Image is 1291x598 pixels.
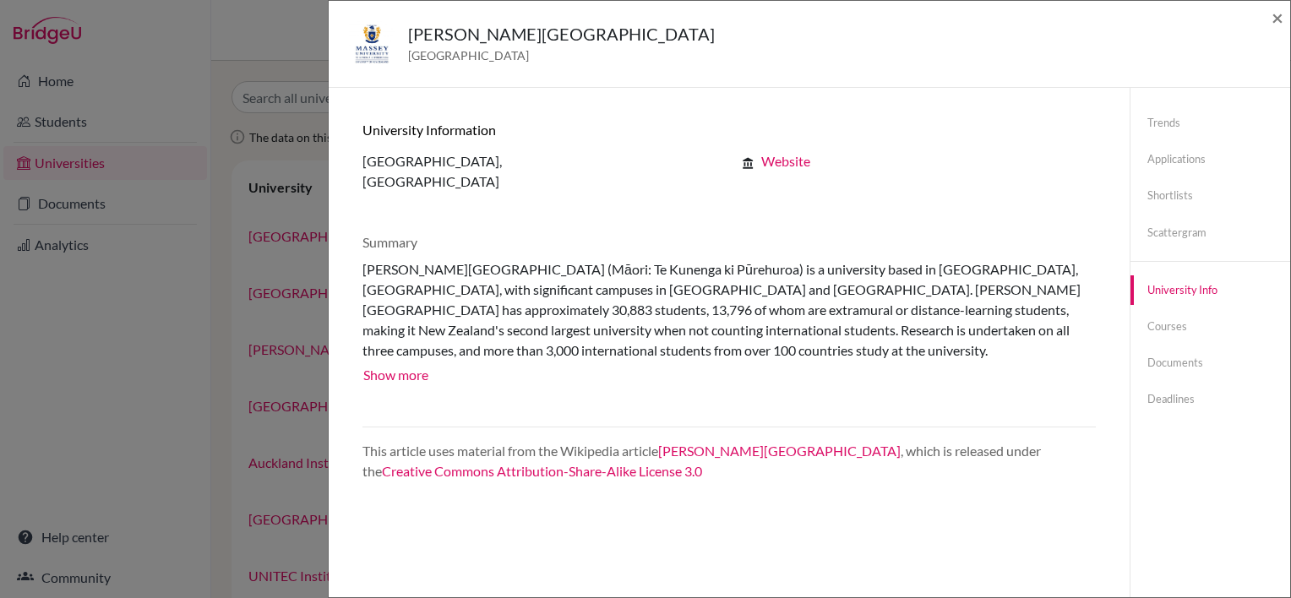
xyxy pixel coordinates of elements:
a: Applications [1130,144,1290,174]
p: Summary [362,232,1096,253]
p: [GEOGRAPHIC_DATA] [362,171,716,192]
a: [PERSON_NAME][GEOGRAPHIC_DATA] [658,443,901,459]
button: Close [1272,8,1283,28]
h6: University information [362,122,1096,138]
a: Website [761,153,810,169]
h5: [PERSON_NAME][GEOGRAPHIC_DATA] [408,21,715,46]
a: Deadlines [1130,384,1290,414]
a: Documents [1130,348,1290,378]
a: Creative Commons Attribution-Share-Alike License 3.0 [382,463,702,479]
img: nz_mas__vt_cy2t.jpeg [349,21,395,67]
a: Courses [1130,312,1290,341]
span: × [1272,5,1283,30]
a: Scattergram [1130,218,1290,247]
button: Show more [362,361,429,386]
a: Trends [1130,108,1290,138]
a: University info [1130,275,1290,305]
div: This article uses material from the Wikipedia article , which is released under the [350,441,1109,481]
a: Shortlists [1130,181,1290,210]
p: [GEOGRAPHIC_DATA], [362,151,716,171]
span: [GEOGRAPHIC_DATA] [408,46,715,64]
div: [PERSON_NAME][GEOGRAPHIC_DATA] (Māori: Te Kunenga ki Pūrehuroa) is a university based in [GEOGRAP... [362,259,1096,361]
